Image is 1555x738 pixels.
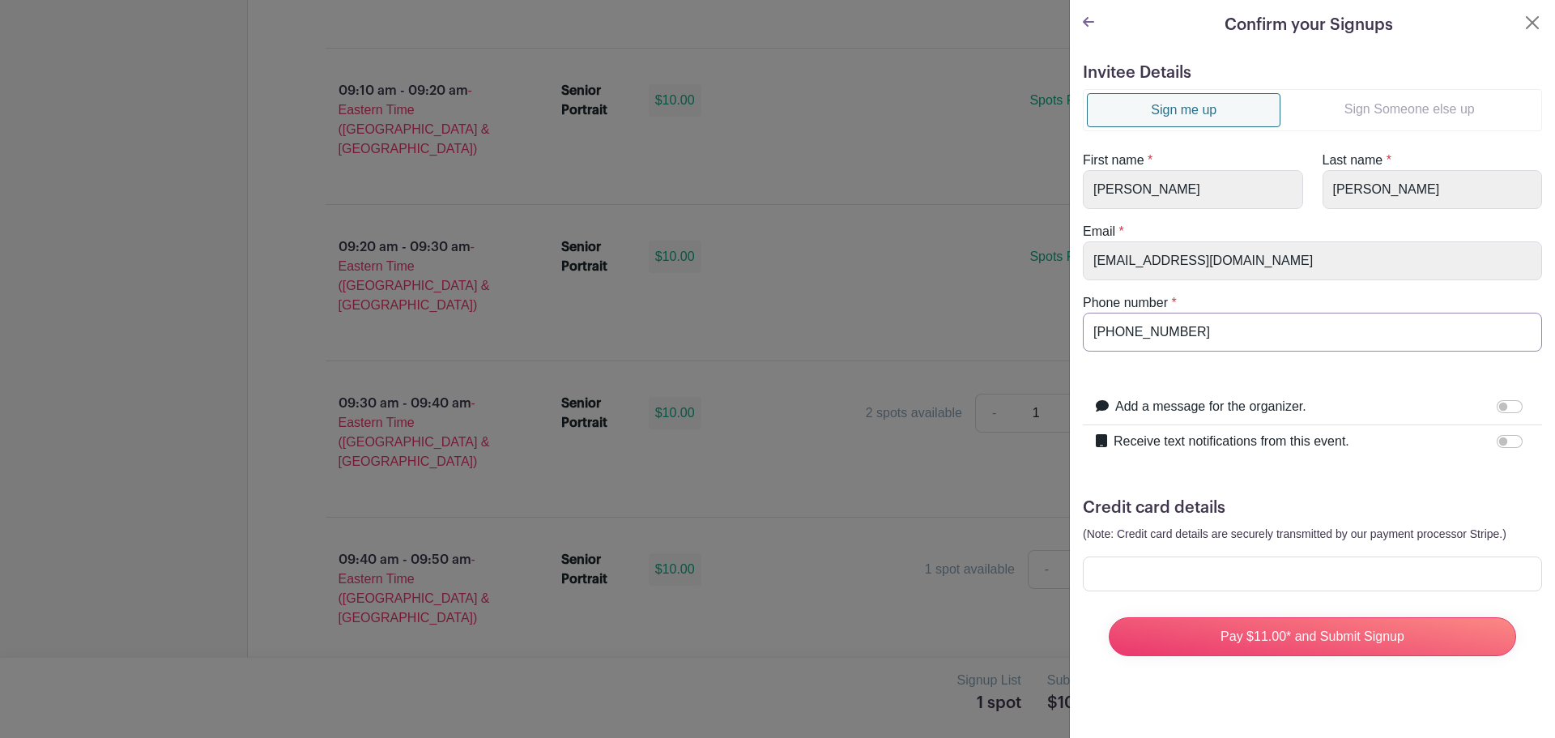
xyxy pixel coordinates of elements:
label: Receive text notifications from this event. [1114,432,1349,451]
input: Pay $11.00* and Submit Signup [1109,617,1516,656]
a: Sign Someone else up [1280,93,1538,126]
iframe: Secure card payment input frame [1093,566,1532,582]
label: First name [1083,151,1144,170]
small: (Note: Credit card details are securely transmitted by our payment processor Stripe.) [1083,527,1506,540]
h5: Confirm your Signups [1225,13,1393,37]
a: Sign me up [1087,93,1280,127]
h5: Credit card details [1083,498,1542,518]
label: Phone number [1083,293,1168,313]
button: Close [1523,13,1542,32]
label: Email [1083,222,1115,241]
label: Add a message for the organizer. [1115,397,1306,416]
h5: Invitee Details [1083,63,1542,83]
label: Last name [1323,151,1383,170]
